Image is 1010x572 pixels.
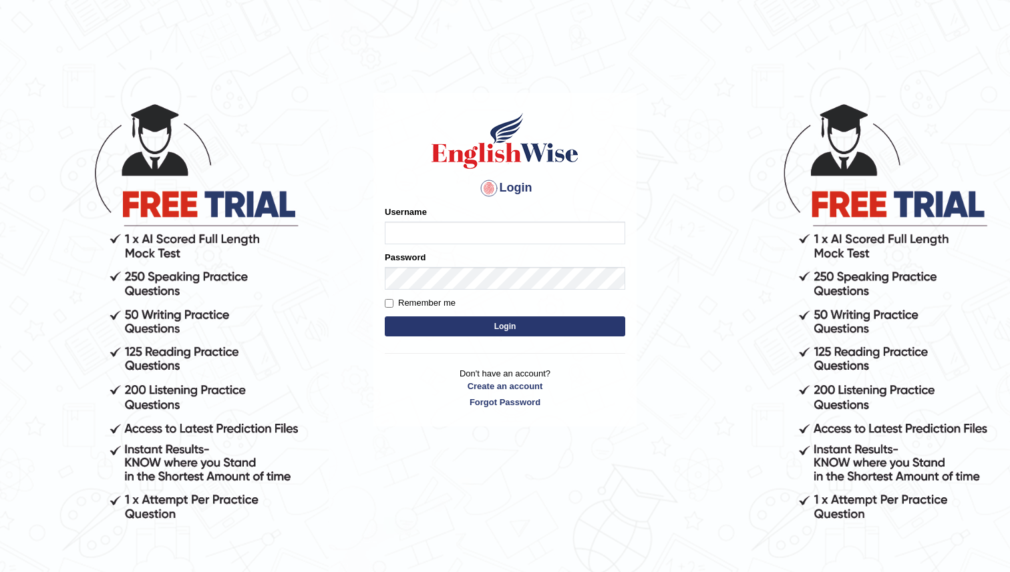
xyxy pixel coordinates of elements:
img: Logo of English Wise sign in for intelligent practice with AI [429,111,581,171]
button: Login [385,316,625,336]
h4: Login [385,178,625,199]
p: Don't have an account? [385,367,625,408]
a: Create an account [385,380,625,392]
input: Remember me [385,299,393,308]
label: Remember me [385,296,456,310]
label: Password [385,251,426,264]
a: Forgot Password [385,396,625,408]
label: Username [385,206,427,218]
